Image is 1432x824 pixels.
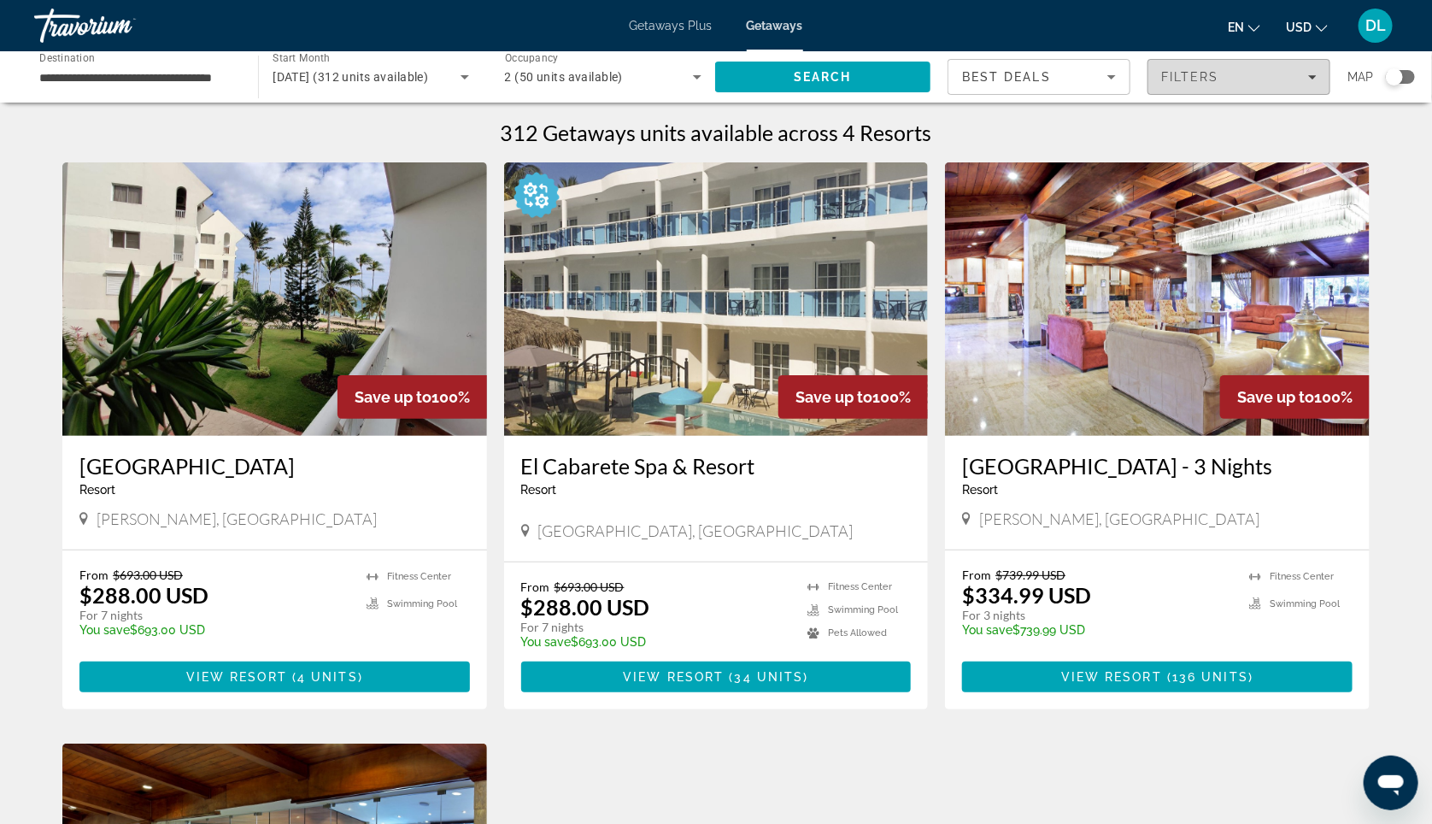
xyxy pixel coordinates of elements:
button: View Resort(34 units) [521,662,912,692]
span: Fitness Center [387,571,451,582]
span: Fitness Center [828,581,892,592]
span: From [962,568,991,582]
span: $693.00 USD [113,568,183,582]
p: $288.00 USD [79,582,208,608]
span: View Resort [186,670,287,684]
span: Occupancy [505,53,559,65]
span: You save [79,623,130,637]
a: Getaways Plus [630,19,713,32]
a: [GEOGRAPHIC_DATA] - 3 Nights [962,453,1353,479]
span: ( ) [724,670,808,684]
span: USD [1286,21,1312,34]
p: $693.00 USD [521,635,791,649]
span: [DATE] (312 units available) [273,70,428,84]
span: Fitness Center [1270,571,1334,582]
span: 34 units [735,670,804,684]
span: Save up to [1237,388,1314,406]
p: $288.00 USD [521,594,650,620]
span: You save [962,623,1012,637]
div: 100% [1220,375,1370,419]
iframe: Button to launch messaging window [1364,756,1418,810]
span: Search [794,70,852,84]
img: El Cabarete Spa & Resort [504,162,929,436]
p: For 3 nights [962,608,1232,623]
span: From [521,580,550,594]
mat-select: Sort by [962,67,1116,87]
span: ( ) [1162,670,1253,684]
span: Resort [962,483,998,497]
span: Resort [79,483,115,497]
span: $739.99 USD [995,568,1065,582]
button: User Menu [1353,8,1398,44]
p: For 7 nights [521,620,791,635]
span: 136 units [1172,670,1248,684]
span: 2 (50 units available) [505,70,624,84]
span: Best Deals [962,70,1051,84]
p: $334.99 USD [962,582,1091,608]
span: Start Month [273,53,330,65]
span: From [79,568,109,582]
span: Resort [521,483,557,497]
span: View Resort [1061,670,1162,684]
div: 100% [778,375,928,419]
a: Travorium [34,3,205,48]
p: $739.99 USD [962,623,1232,637]
span: $693.00 USD [555,580,625,594]
span: [GEOGRAPHIC_DATA], [GEOGRAPHIC_DATA] [538,521,854,540]
button: View Resort(4 units) [79,662,470,692]
span: Destination [39,52,95,64]
button: Filters [1147,59,1330,95]
span: [PERSON_NAME], [GEOGRAPHIC_DATA] [979,509,1259,528]
span: DL [1365,17,1386,34]
button: Change language [1228,15,1260,39]
input: Select destination [39,68,236,88]
span: [PERSON_NAME], [GEOGRAPHIC_DATA] [97,509,377,528]
span: Swimming Pool [387,598,457,609]
span: Pets Allowed [828,627,887,639]
img: Dominican Fiesta Hotel & Casino - 3 Nights [945,162,1370,436]
span: Map [1347,65,1373,89]
button: Change currency [1286,15,1328,39]
span: Filters [1161,70,1219,84]
a: El Cabarete Spa & Resort [521,453,912,479]
span: 4 units [297,670,358,684]
span: ( ) [287,670,363,684]
img: Albatros Club Resort [62,162,487,436]
span: Save up to [795,388,872,406]
h1: 312 Getaways units available across 4 Resorts [501,120,932,145]
span: Swimming Pool [828,604,898,615]
button: View Resort(136 units) [962,662,1353,692]
span: en [1228,21,1244,34]
p: For 7 nights [79,608,349,623]
span: View Resort [623,670,724,684]
button: Search [715,62,930,92]
a: Getaways [747,19,803,32]
span: Save up to [355,388,431,406]
a: [GEOGRAPHIC_DATA] [79,453,470,479]
div: 100% [337,375,487,419]
span: You save [521,635,572,649]
p: $693.00 USD [79,623,349,637]
span: Swimming Pool [1270,598,1340,609]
